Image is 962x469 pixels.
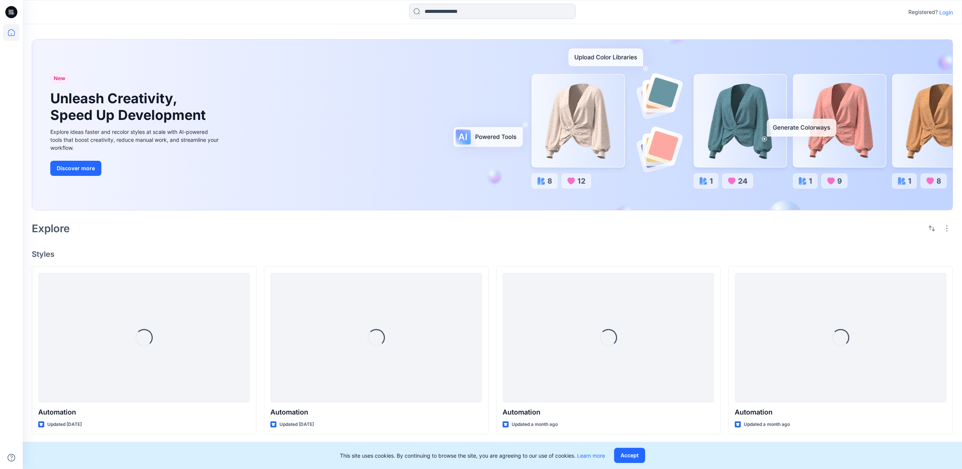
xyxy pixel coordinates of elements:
p: Registered? [908,8,938,17]
button: Accept [614,448,645,463]
p: Updated [DATE] [279,421,314,429]
p: Updated [DATE] [47,421,82,429]
p: Login [939,8,953,16]
button: Discover more [50,161,101,176]
p: Automation [38,407,250,418]
p: Automation [735,407,946,418]
p: Automation [503,407,714,418]
p: Updated a month ago [512,421,558,429]
div: Explore ideas faster and recolor styles at scale with AI-powered tools that boost creativity, red... [50,128,220,152]
a: Discover more [50,161,220,176]
a: Learn more [577,452,605,459]
h4: Styles [32,250,953,259]
span: New [54,74,65,83]
h2: Explore [32,222,70,234]
p: This site uses cookies. By continuing to browse the site, you are agreeing to our use of cookies. [340,452,605,460]
h1: Unleash Creativity, Speed Up Development [50,90,209,123]
p: Updated a month ago [744,421,790,429]
p: Automation [270,407,482,418]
